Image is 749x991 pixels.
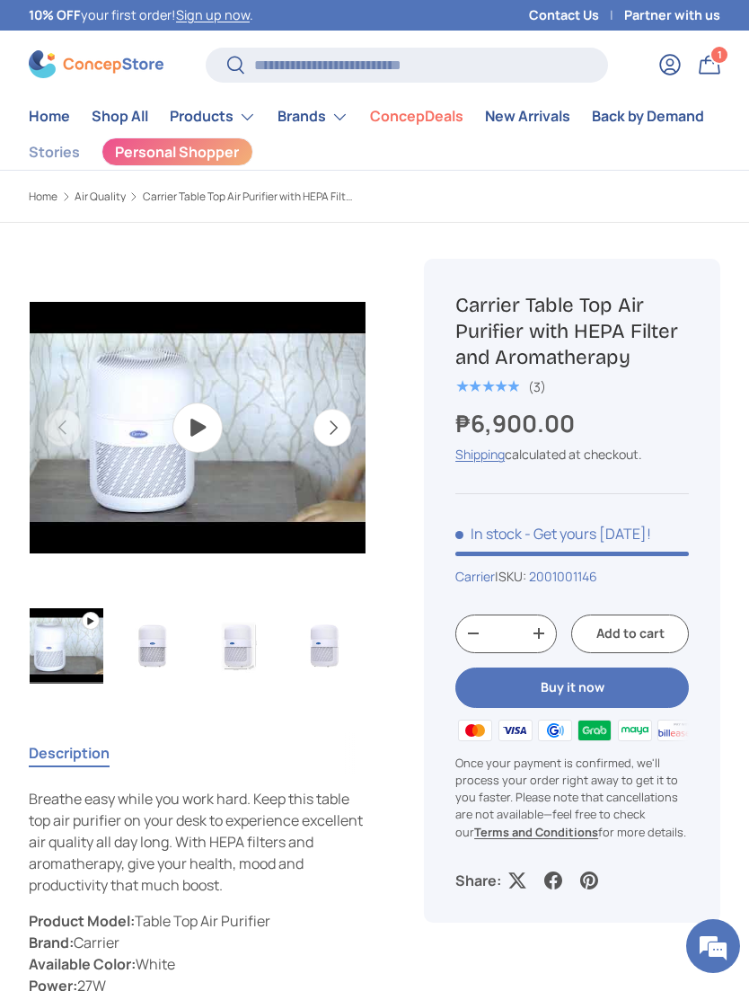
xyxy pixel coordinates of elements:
a: Stories [29,135,80,170]
a: Air Quality [75,191,126,202]
a: ConcepDeals [370,99,463,134]
a: Contact Us [529,5,624,25]
img: carrier-table-top-air-purifier-with-hepa-filter-and-aromatherapy-youtube-video-concepstore [30,260,366,596]
a: Personal Shopper [101,137,253,166]
a: Products [170,99,256,135]
img: gcash [535,717,575,744]
img: master [455,717,495,744]
nav: Breadcrumbs [29,189,395,205]
img: Carrier Table Top Air Purifier with HEPA Filter and Aromatherapy [288,608,362,684]
p: Once your payment is confirmed, we'll process your order right away to get it to you faster. Plea... [455,755,689,841]
p: your first order! . [29,5,253,25]
span: SKU: [498,568,526,585]
nav: Secondary [29,135,720,170]
img: carrier-table-top-air-purifier-with-hepa-filter-and-aromatherapy-youtube-video-concepstore [30,608,103,684]
a: Back by Demand [592,99,704,134]
div: 5.0 out of 5.0 stars [455,378,519,394]
div: (3) [528,380,546,394]
a: Sign up now [176,6,250,23]
p: - Get yours [DATE]! [524,524,651,544]
p: Breathe easy while you work hard. Keep this table top air purifier on your desk to experience exc... [29,788,366,896]
button: Description [29,732,110,774]
h1: Carrier Table Top Air Purifier with HEPA Filter and Aromatherapy [455,292,689,371]
a: Brands [278,99,348,135]
span: Personal Shopper [115,145,239,159]
a: New Arrivals [485,99,570,134]
strong: Product Model: [29,911,135,931]
span: | [495,568,597,585]
summary: Brands [267,99,359,135]
img: billease [655,717,694,744]
a: Carrier [455,568,495,585]
a: Shop All [92,99,148,134]
img: grabpay [575,717,614,744]
nav: Primary [29,99,720,135]
button: Add to cart [571,615,689,653]
a: Carrier Table Top Air Purifier with HEPA Filter and Aromatherapy [143,191,358,202]
a: Home [29,191,57,202]
img: ConcepStore [29,50,163,78]
strong: Available Color: [29,954,136,974]
a: Partner with us [624,5,720,25]
strong: ₱6,900.00 [455,407,579,439]
img: Carrier Table Top Air Purifier with HEPA Filter and Aromatherapy [116,608,189,684]
span: 1 [718,48,722,61]
span: ★★★★★ [455,377,519,395]
a: Shipping [455,446,505,463]
span: In stock [455,524,522,544]
div: calculated at checkout. [455,445,689,464]
img: Carrier Table Top Air Purifier with HEPA Filter and Aromatherapy [202,608,276,684]
button: Buy it now [455,668,689,708]
media-gallery: Gallery Viewer [29,259,366,689]
a: 5.0 out of 5.0 stars (3) [455,375,546,394]
img: maya [615,717,655,744]
a: Terms and Conditions [474,824,598,840]
strong: 10% OFF [29,6,81,23]
summary: Products [159,99,267,135]
a: Home [29,99,70,134]
strong: Brand: [29,933,74,952]
p: Share: [455,870,501,891]
a: 2001001146 [529,568,597,585]
img: visa [495,717,534,744]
